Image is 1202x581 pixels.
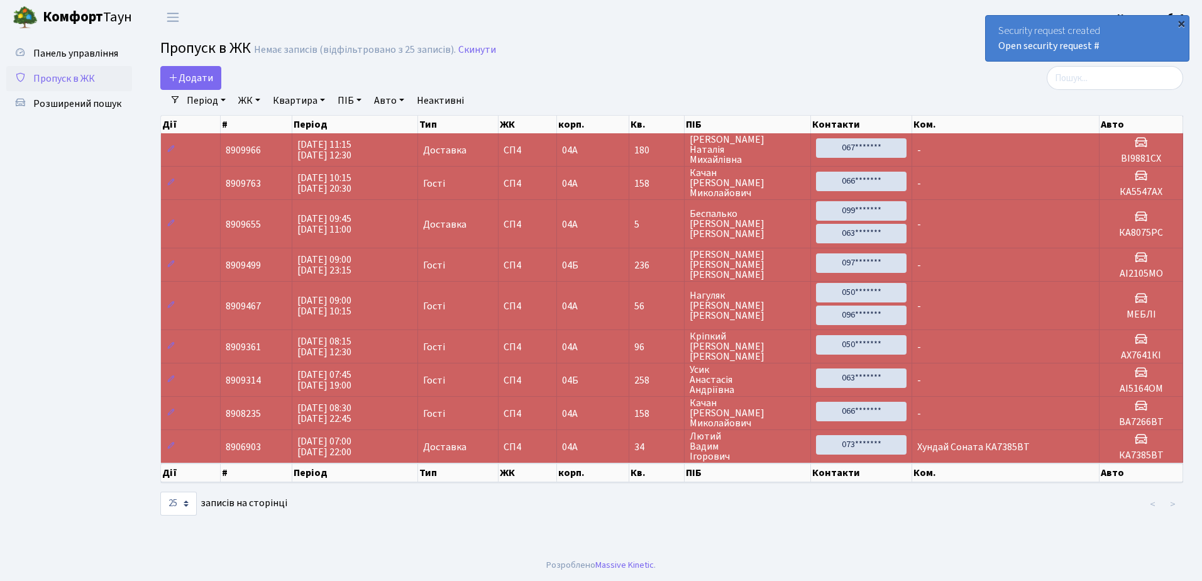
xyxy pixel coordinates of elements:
span: Усик Анастасія Андріївна [690,365,805,395]
span: [DATE] 10:15 [DATE] 20:30 [297,171,351,196]
span: - [917,373,921,387]
span: Пропуск в ЖК [33,72,95,86]
span: СП4 [504,219,551,230]
th: Ком. [912,463,1100,482]
span: Качан [PERSON_NAME] Миколайович [690,168,805,198]
th: Дії [161,116,221,133]
th: Контакти [811,463,912,482]
a: ПІБ [333,90,367,111]
span: 5 [634,219,679,230]
span: 158 [634,409,679,419]
th: Тип [418,463,499,482]
span: [DATE] 08:15 [DATE] 12:30 [297,335,351,359]
span: 04А [562,218,578,231]
span: 56 [634,301,679,311]
span: 8909314 [226,373,261,387]
button: Переключити навігацію [157,7,189,28]
h5: ВІ9881СХ [1105,153,1177,165]
span: Гості [423,260,445,270]
th: Кв. [629,463,685,482]
div: Security request created [986,16,1189,61]
span: 04А [562,299,578,313]
span: Кріпкий [PERSON_NAME] [PERSON_NAME] [690,331,805,362]
span: Нагуляк [PERSON_NAME] [PERSON_NAME] [690,290,805,321]
span: - [917,299,921,313]
span: 96 [634,342,679,352]
label: записів на сторінці [160,492,287,516]
img: logo.png [13,5,38,30]
a: Open security request # [998,39,1100,53]
th: ЖК [499,116,557,133]
span: Гості [423,342,445,352]
b: Комфорт [43,7,103,27]
span: СП4 [504,409,551,419]
span: Доставка [423,219,466,230]
h5: АІ5164ОМ [1105,383,1177,395]
h5: КА7385ВТ [1105,450,1177,462]
th: Тип [418,116,499,133]
span: [DATE] 07:45 [DATE] 19:00 [297,368,351,392]
span: Гості [423,409,445,419]
span: 8909763 [226,177,261,191]
a: Консьєрж б. 4. [1117,10,1187,25]
h5: АІ2105МО [1105,268,1177,280]
span: 236 [634,260,679,270]
span: СП4 [504,342,551,352]
span: Доставка [423,442,466,452]
span: Лютий Вадим Ігорович [690,431,805,462]
th: ПІБ [685,463,811,482]
span: - [917,177,921,191]
a: Massive Kinetic [595,558,654,572]
span: [DATE] 11:15 [DATE] 12:30 [297,138,351,162]
a: Панель управління [6,41,132,66]
th: корп. [557,463,629,482]
span: 158 [634,179,679,189]
span: Гості [423,375,445,385]
a: Скинути [458,44,496,56]
span: Беспалько [PERSON_NAME] [PERSON_NAME] [690,209,805,239]
th: Авто [1100,463,1183,482]
span: 8909655 [226,218,261,231]
a: Квартира [268,90,330,111]
h5: КА8075РС [1105,227,1177,239]
span: Гості [423,179,445,189]
div: Немає записів (відфільтровано з 25 записів). [254,44,456,56]
span: - [917,258,921,272]
a: ЖК [233,90,265,111]
h5: АХ7641КІ [1105,350,1177,362]
th: Контакти [811,116,912,133]
th: корп. [557,116,629,133]
span: 34 [634,442,679,452]
span: 8908235 [226,407,261,421]
input: Пошук... [1047,66,1183,90]
span: 8909467 [226,299,261,313]
span: [PERSON_NAME] [PERSON_NAME] [PERSON_NAME] [690,250,805,280]
span: [DATE] 08:30 [DATE] 22:45 [297,401,351,426]
div: Розроблено . [546,558,656,572]
span: СП4 [504,375,551,385]
span: [DATE] 09:45 [DATE] 11:00 [297,212,351,236]
span: 8909361 [226,340,261,354]
span: - [917,218,921,231]
span: [PERSON_NAME] Наталія Михайлівна [690,135,805,165]
a: Пропуск в ЖК [6,66,132,91]
span: Качан [PERSON_NAME] Миколайович [690,398,805,428]
span: 8906903 [226,440,261,454]
span: Пропуск в ЖК [160,37,251,59]
th: Авто [1100,116,1183,133]
div: × [1175,17,1188,30]
b: Консьєрж б. 4. [1117,11,1187,25]
span: - [917,143,921,157]
span: - [917,407,921,421]
span: 04А [562,407,578,421]
span: [DATE] 09:00 [DATE] 23:15 [297,253,351,277]
span: [DATE] 07:00 [DATE] 22:00 [297,434,351,459]
span: Таун [43,7,132,28]
span: СП4 [504,260,551,270]
span: 04А [562,143,578,157]
span: 258 [634,375,679,385]
th: ПІБ [685,116,811,133]
a: Додати [160,66,221,90]
h5: ВА7266ВТ [1105,416,1177,428]
a: Розширений пошук [6,91,132,116]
